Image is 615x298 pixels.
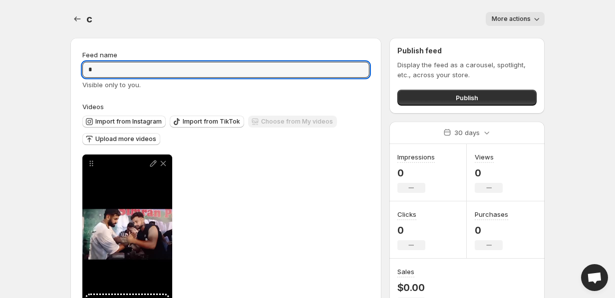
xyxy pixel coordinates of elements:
[86,13,92,25] span: c
[397,60,537,80] p: Display the feed as a carousel, spotlight, etc., across your store.
[454,128,480,138] p: 30 days
[95,135,156,143] span: Upload more videos
[397,282,425,294] p: $0.00
[397,167,435,179] p: 0
[82,116,166,128] button: Import from Instagram
[82,103,104,111] span: Videos
[492,15,531,23] span: More actions
[456,93,478,103] span: Publish
[475,167,503,179] p: 0
[70,12,84,26] button: Settings
[475,224,508,236] p: 0
[581,264,608,291] div: Open chat
[82,133,160,145] button: Upload more videos
[475,152,494,162] h3: Views
[82,81,141,89] span: Visible only to you.
[397,209,416,219] h3: Clicks
[397,90,537,106] button: Publish
[82,51,117,59] span: Feed name
[397,267,414,277] h3: Sales
[475,209,508,219] h3: Purchases
[183,118,240,126] span: Import from TikTok
[170,116,244,128] button: Import from TikTok
[397,224,425,236] p: 0
[486,12,545,26] button: More actions
[95,118,162,126] span: Import from Instagram
[397,152,435,162] h3: Impressions
[397,46,537,56] h2: Publish feed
